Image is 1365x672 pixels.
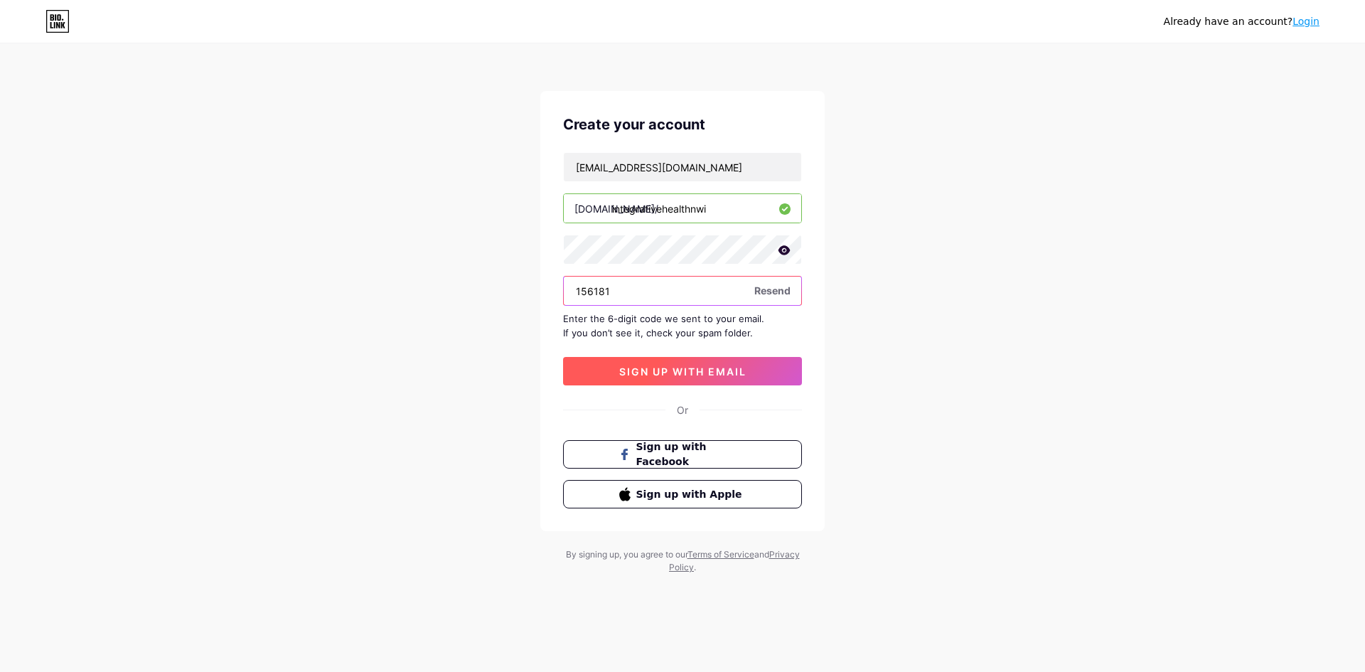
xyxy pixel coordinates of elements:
span: Sign up with Facebook [636,439,746,469]
div: By signing up, you agree to our and . [562,548,803,574]
span: sign up with email [619,366,746,378]
input: Email [564,153,801,181]
input: username [564,194,801,223]
input: Paste login code [564,277,801,305]
div: Create your account [563,114,802,135]
button: Sign up with Facebook [563,440,802,469]
button: sign up with email [563,357,802,385]
div: Enter the 6-digit code we sent to your email. If you don’t see it, check your spam folder. [563,311,802,340]
a: Terms of Service [687,549,754,560]
button: Sign up with Apple [563,480,802,508]
a: Login [1292,16,1319,27]
div: Or [677,402,688,417]
span: Resend [754,283,791,298]
div: [DOMAIN_NAME]/ [574,201,658,216]
div: Already have an account? [1164,14,1319,29]
span: Sign up with Apple [636,487,746,502]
